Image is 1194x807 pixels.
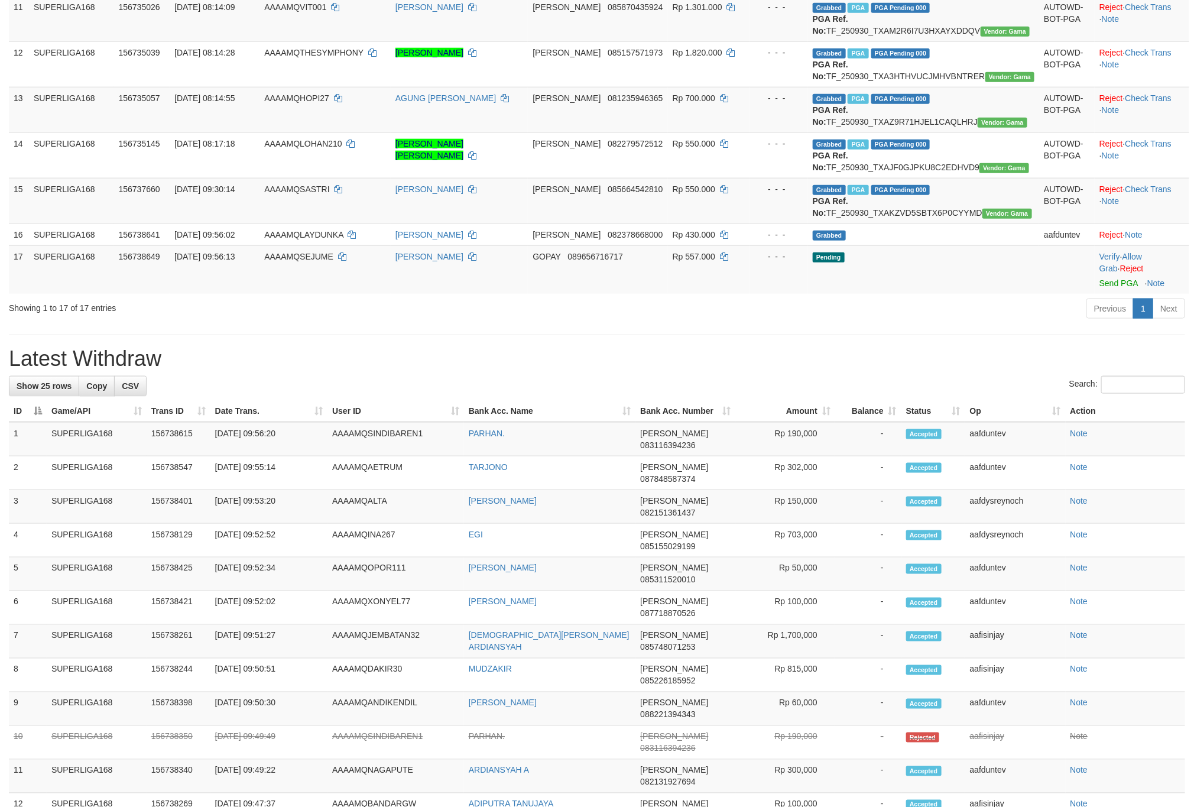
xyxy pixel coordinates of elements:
[469,631,630,652] a: [DEMOGRAPHIC_DATA][PERSON_NAME] ARDIANSYAH
[640,563,708,573] span: [PERSON_NAME]
[469,429,505,438] a: PARHAN.
[9,591,47,625] td: 6
[9,692,47,726] td: 9
[906,564,942,574] span: Accepted
[47,422,147,456] td: SUPERLIGA168
[1125,48,1172,57] a: Check Trans
[210,692,327,726] td: [DATE] 09:50:30
[264,93,329,103] span: AAAAMQHOPI27
[985,72,1035,82] span: Vendor URL: https://trx31.1velocity.biz
[871,140,930,150] span: PGA Pending
[640,609,695,618] span: Copy 087718870526 to clipboard
[835,726,901,760] td: -
[965,422,1066,456] td: aafduntev
[210,400,327,422] th: Date Trans.: activate to sort column ascending
[965,524,1066,558] td: aafdysreynoch
[9,760,47,793] td: 11
[813,140,846,150] span: Grabbed
[29,245,114,294] td: SUPERLIGA168
[965,591,1066,625] td: aafduntev
[9,87,29,132] td: 13
[1133,299,1153,319] a: 1
[848,94,868,104] span: Marked by aafchhiseyha
[813,3,846,13] span: Grabbed
[174,2,235,12] span: [DATE] 08:14:09
[1086,299,1134,319] a: Previous
[735,558,835,591] td: Rp 50,000
[754,229,803,241] div: - - -
[327,591,464,625] td: AAAAMQXONYEL77
[871,3,930,13] span: PGA Pending
[47,760,147,793] td: SUPERLIGA168
[754,1,803,13] div: - - -
[9,400,47,422] th: ID: activate to sort column descending
[264,139,342,148] span: AAAAMQLOHAN210
[9,347,1185,371] h1: Latest Withdraw
[147,760,210,793] td: 156738340
[1125,230,1143,239] a: Note
[906,699,942,709] span: Accepted
[29,41,114,87] td: SUPERLIGA168
[29,223,114,245] td: SUPERLIGA168
[464,400,635,422] th: Bank Acc. Name: activate to sort column ascending
[174,230,235,239] span: [DATE] 09:56:02
[640,508,695,517] span: Copy 082151361437 to clipboard
[813,231,846,241] span: Grabbed
[1102,196,1120,206] a: Note
[640,575,695,585] span: Copy 085311520010 to clipboard
[640,530,708,539] span: [PERSON_NAME]
[906,733,939,743] span: Rejected
[119,48,160,57] span: 156735039
[1070,698,1088,708] a: Note
[147,591,210,625] td: 156738421
[119,252,160,261] span: 156738649
[871,94,930,104] span: PGA Pending
[147,659,210,692] td: 156738244
[47,726,147,760] td: SUPERLIGA168
[9,422,47,456] td: 1
[533,252,560,261] span: GOPAY
[640,542,695,551] span: Copy 085155029199 to clipboard
[17,381,72,391] span: Show 25 rows
[848,140,868,150] span: Marked by aafchhiseyha
[978,118,1027,128] span: Vendor URL: https://trx31.1velocity.biz
[533,230,601,239] span: [PERSON_NAME]
[264,184,329,194] span: AAAAMQSASTRI
[1120,264,1144,273] a: Reject
[1066,400,1185,422] th: Action
[327,400,464,422] th: User ID: activate to sort column ascending
[735,456,835,490] td: Rp 302,000
[813,60,848,81] b: PGA Ref. No:
[174,139,235,148] span: [DATE] 08:17:18
[210,659,327,692] td: [DATE] 09:50:51
[673,2,722,12] span: Rp 1.301.000
[147,490,210,524] td: 156738401
[1099,93,1123,103] a: Reject
[906,530,942,540] span: Accepted
[673,139,715,148] span: Rp 550.000
[1125,139,1172,148] a: Check Trans
[1070,496,1088,505] a: Note
[965,456,1066,490] td: aafduntev
[835,456,901,490] td: -
[965,726,1066,760] td: aafisinjay
[735,591,835,625] td: Rp 100,000
[1095,178,1189,223] td: · ·
[1070,631,1088,640] a: Note
[1102,14,1120,24] a: Note
[1039,132,1095,178] td: AUTOWD-BOT-PGA
[813,105,848,127] b: PGA Ref. No:
[147,726,210,760] td: 156738350
[210,591,327,625] td: [DATE] 09:52:02
[848,185,868,195] span: Marked by aafsoumeymey
[640,597,708,607] span: [PERSON_NAME]
[47,400,147,422] th: Game/API: activate to sort column ascending
[533,48,601,57] span: [PERSON_NAME]
[835,524,901,558] td: -
[469,665,512,674] a: MUDZAKIR
[1099,48,1123,57] a: Reject
[47,659,147,692] td: SUPERLIGA168
[640,665,708,674] span: [PERSON_NAME]
[1125,2,1172,12] a: Check Trans
[264,2,326,12] span: AAAAMQVIT001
